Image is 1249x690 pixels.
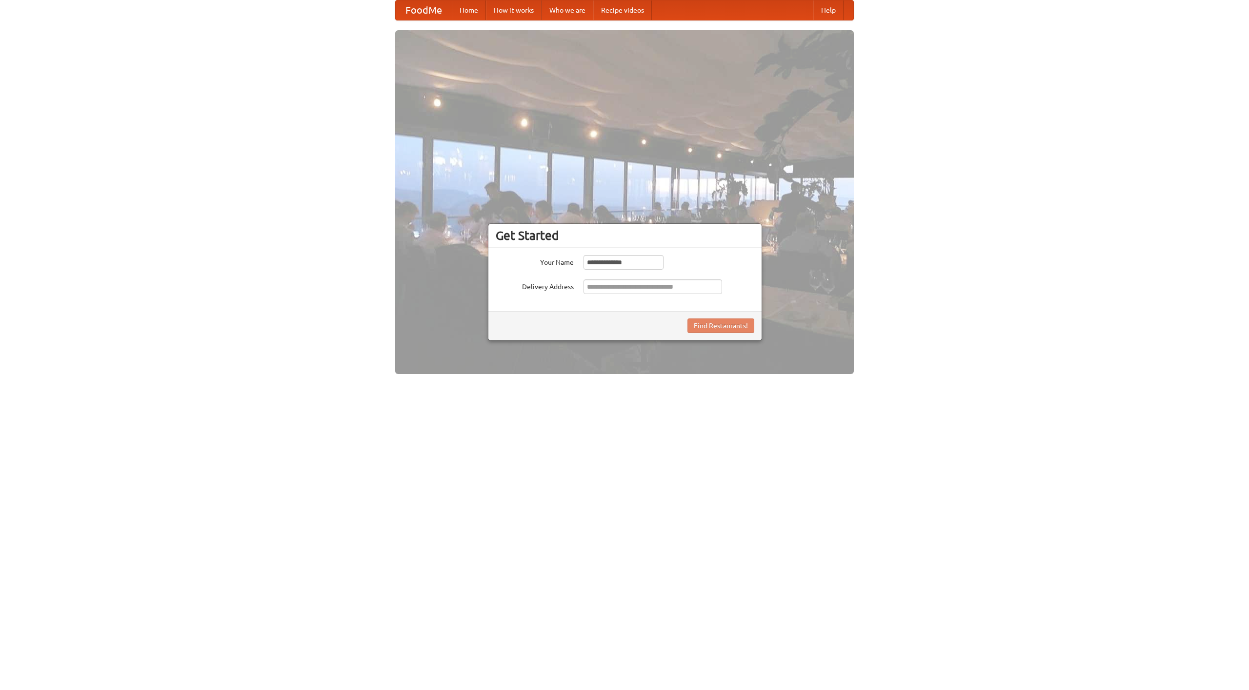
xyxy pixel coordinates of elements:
a: How it works [486,0,542,20]
a: Recipe videos [593,0,652,20]
a: Who we are [542,0,593,20]
h3: Get Started [496,228,754,243]
label: Delivery Address [496,279,574,292]
a: Help [813,0,844,20]
a: Home [452,0,486,20]
label: Your Name [496,255,574,267]
a: FoodMe [396,0,452,20]
button: Find Restaurants! [687,318,754,333]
